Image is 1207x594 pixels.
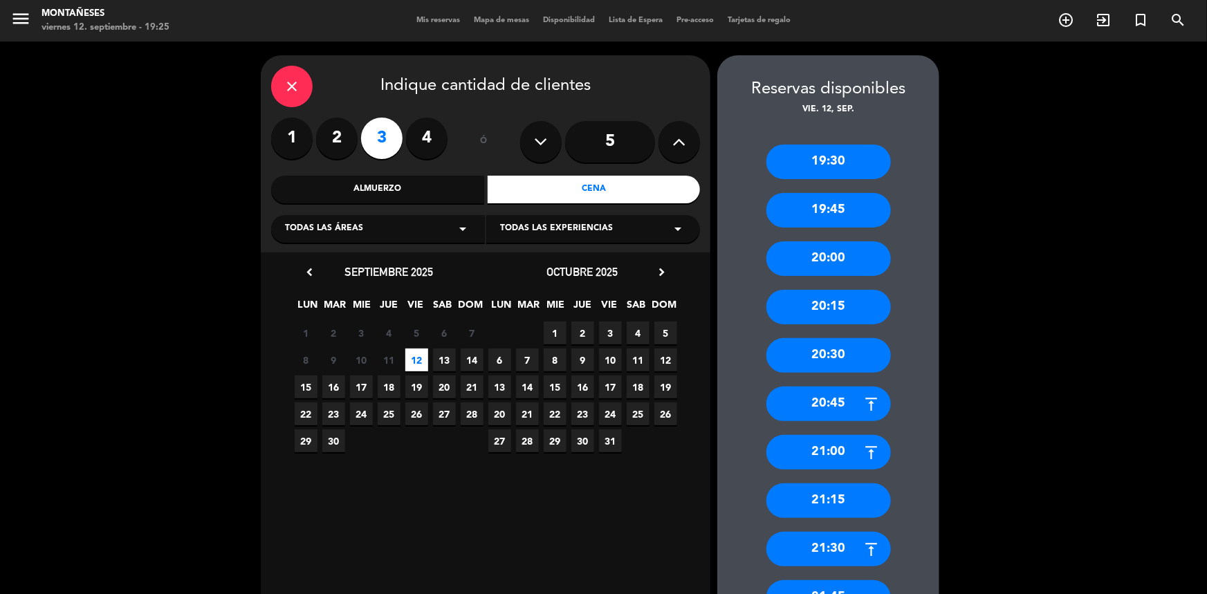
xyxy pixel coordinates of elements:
[378,349,400,371] span: 11
[378,402,400,425] span: 25
[544,322,566,344] span: 1
[516,429,539,452] span: 28
[670,221,686,237] i: arrow_drop_down
[405,322,428,344] span: 5
[433,322,456,344] span: 6
[516,402,539,425] span: 21
[350,349,373,371] span: 10
[271,118,313,159] label: 1
[10,8,31,29] i: menu
[351,297,374,319] span: MIE
[461,349,483,371] span: 14
[322,429,345,452] span: 30
[766,532,891,566] div: 21:30
[378,375,400,398] span: 18
[654,265,669,279] i: chevron_right
[322,402,345,425] span: 23
[350,375,373,398] span: 17
[432,297,454,319] span: SAB
[721,17,798,24] span: Tarjetas de regalo
[627,402,649,425] span: 25
[271,66,700,107] div: Indique cantidad de clientes
[625,297,648,319] span: SAB
[766,241,891,276] div: 20:00
[295,322,317,344] span: 1
[433,375,456,398] span: 20
[459,297,481,319] span: DOM
[405,375,428,398] span: 19
[42,7,169,21] div: Montañeses
[766,435,891,470] div: 21:00
[488,375,511,398] span: 13
[433,349,456,371] span: 13
[454,221,471,237] i: arrow_drop_down
[378,322,400,344] span: 4
[350,402,373,425] span: 24
[670,17,721,24] span: Pre-acceso
[297,297,320,319] span: LUN
[461,375,483,398] span: 21
[517,297,540,319] span: MAR
[467,17,536,24] span: Mapa de mesas
[627,375,649,398] span: 18
[654,349,677,371] span: 12
[361,118,403,159] label: 3
[571,349,594,371] span: 9
[544,297,567,319] span: MIE
[409,17,467,24] span: Mis reservas
[766,193,891,228] div: 19:45
[544,375,566,398] span: 15
[1058,12,1074,28] i: add_circle_outline
[599,402,622,425] span: 24
[285,222,363,236] span: Todas las áreas
[324,297,347,319] span: MAR
[322,322,345,344] span: 2
[654,375,677,398] span: 19
[766,338,891,373] div: 20:30
[488,402,511,425] span: 20
[627,322,649,344] span: 4
[302,265,317,279] i: chevron_left
[516,349,539,371] span: 7
[284,78,300,95] i: close
[295,349,317,371] span: 8
[322,375,345,398] span: 16
[1170,12,1186,28] i: search
[271,176,484,203] div: Almuerzo
[547,265,618,279] span: octubre 2025
[571,375,594,398] span: 16
[295,429,317,452] span: 29
[405,349,428,371] span: 12
[544,402,566,425] span: 22
[1095,12,1112,28] i: exit_to_app
[461,402,483,425] span: 28
[516,375,539,398] span: 14
[536,17,602,24] span: Disponibilidad
[405,402,428,425] span: 26
[316,118,358,159] label: 2
[717,103,939,117] div: vie. 12, sep.
[599,349,622,371] span: 10
[654,322,677,344] span: 5
[461,118,506,166] div: ó
[295,402,317,425] span: 22
[571,429,594,452] span: 30
[488,349,511,371] span: 6
[488,429,511,452] span: 27
[571,297,594,319] span: JUE
[406,118,448,159] label: 4
[544,429,566,452] span: 29
[766,290,891,324] div: 20:15
[571,402,594,425] span: 23
[602,17,670,24] span: Lista de Espera
[627,349,649,371] span: 11
[350,322,373,344] span: 3
[10,8,31,34] button: menu
[766,145,891,179] div: 19:30
[488,176,701,203] div: Cena
[544,349,566,371] span: 8
[295,375,317,398] span: 15
[599,429,622,452] span: 31
[654,402,677,425] span: 26
[378,297,400,319] span: JUE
